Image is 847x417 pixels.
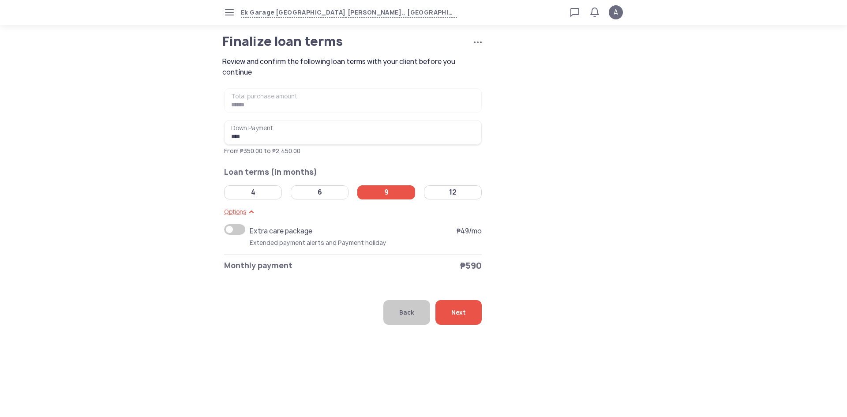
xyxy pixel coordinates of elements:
[383,300,430,325] button: Back
[250,238,482,247] section: Extended payment alerts and Payment holiday
[451,300,466,325] span: Next
[346,8,457,18] span: [PERSON_NAME]., [GEOGRAPHIC_DATA][PERSON_NAME], [GEOGRAPHIC_DATA], [GEOGRAPHIC_DATA], undefined, PHL
[251,188,255,197] div: 4
[435,300,482,325] button: Next
[399,300,414,325] span: Back
[222,56,485,78] span: Review and confirm the following loan terms with your client before you continue
[224,259,292,272] span: Monthly payment
[449,188,457,197] div: 12
[384,188,389,197] div: 9
[224,120,482,145] input: Down PaymentFrom ₱350.00 to ₱2,450.00
[457,226,482,237] span: ₱49/mo
[241,8,346,18] span: Ek Garage [GEOGRAPHIC_DATA]
[224,207,257,217] button: Options
[224,147,482,155] p: From ₱350.00 to ₱2,450.00
[224,166,482,178] h2: Loan terms (in months)
[614,7,618,18] span: A
[460,259,482,272] span: ₱590
[609,5,623,19] button: A
[241,8,457,18] button: Ek Garage [GEOGRAPHIC_DATA][PERSON_NAME]., [GEOGRAPHIC_DATA][PERSON_NAME], [GEOGRAPHIC_DATA], [GE...
[222,35,450,48] h1: Finalize loan terms
[318,188,322,197] div: 6
[250,224,326,238] span: Extra care package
